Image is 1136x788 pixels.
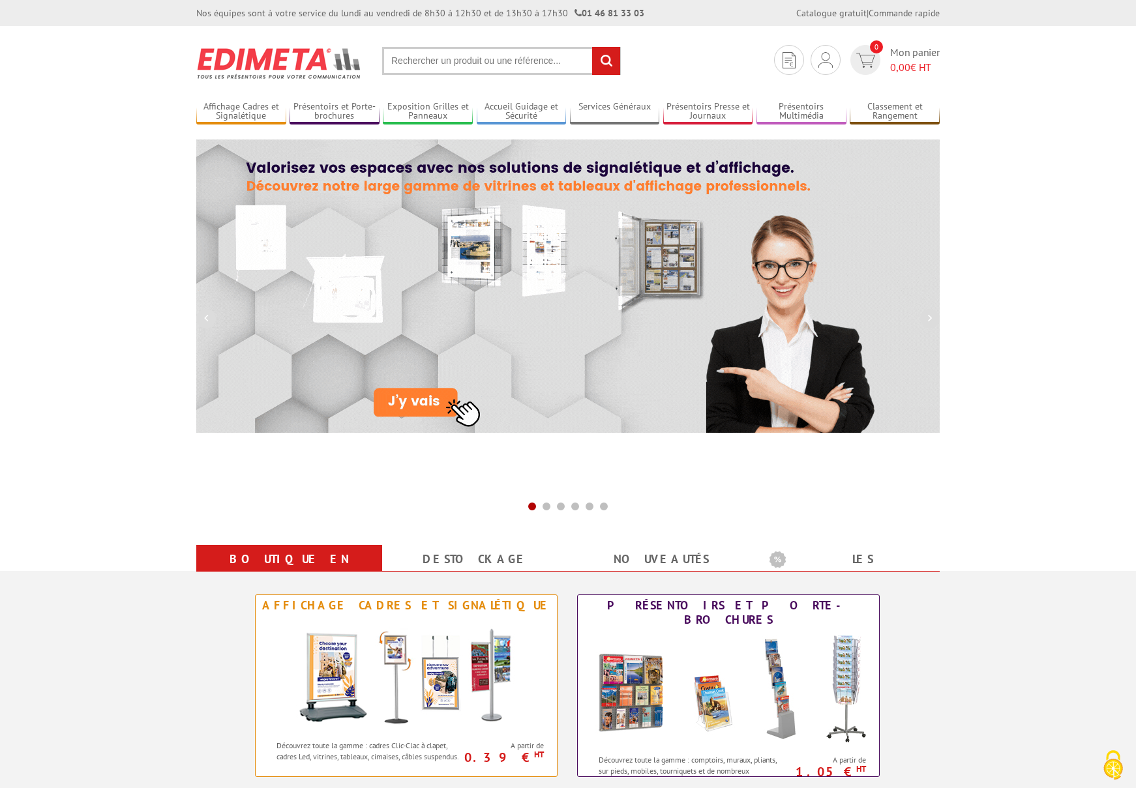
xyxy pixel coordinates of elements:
[663,101,753,123] a: Présentoirs Presse et Journaux
[212,547,366,594] a: Boutique en ligne
[290,101,380,123] a: Présentoirs et Porte-brochures
[398,547,552,571] a: Destockage
[890,45,940,75] span: Mon panier
[782,768,866,776] p: 1.05 €
[599,754,785,787] p: Découvrez toute la gamme : comptoirs, muraux, pliants, sur pieds, mobiles, tourniquets et de nomb...
[196,101,286,123] a: Affichage Cadres et Signalétique
[796,7,867,19] a: Catalogue gratuit
[788,755,866,765] span: A partir de
[756,101,846,123] a: Présentoirs Multimédia
[286,616,527,733] img: Affichage Cadres et Signalétique
[196,39,363,87] img: Présentoir, panneau, stand - Edimeta - PLV, affichage, mobilier bureau, entreprise
[570,101,660,123] a: Services Généraux
[259,598,554,613] div: Affichage Cadres et Signalétique
[1097,749,1129,781] img: Cookies (fenêtre modale)
[477,101,567,123] a: Accueil Guidage et Sécurité
[466,740,544,751] span: A partir de
[847,45,940,75] a: devis rapide 0 Mon panier 0,00€ HT
[818,52,833,68] img: devis rapide
[770,547,924,594] a: Les promotions
[577,594,880,777] a: Présentoirs et Porte-brochures Présentoirs et Porte-brochures Découvrez toute la gamme : comptoir...
[584,547,738,571] a: nouveautés
[890,60,940,75] span: € HT
[382,47,621,75] input: Rechercher un produit ou une référence...
[850,101,940,123] a: Classement et Rangement
[770,547,933,574] b: Les promotions
[783,52,796,68] img: devis rapide
[870,40,883,53] span: 0
[869,7,940,19] a: Commande rapide
[585,630,872,748] img: Présentoirs et Porte-brochures
[255,594,558,777] a: Affichage Cadres et Signalétique Affichage Cadres et Signalétique Découvrez toute la gamme : cadr...
[196,7,644,20] div: Nos équipes sont à votre service du lundi au vendredi de 8h30 à 12h30 et de 13h30 à 17h30
[856,763,866,774] sup: HT
[1090,744,1136,788] button: Cookies (fenêtre modale)
[581,598,876,627] div: Présentoirs et Porte-brochures
[383,101,473,123] a: Exposition Grilles et Panneaux
[534,749,544,760] sup: HT
[796,7,940,20] div: |
[890,61,910,74] span: 0,00
[277,740,462,762] p: Découvrez toute la gamme : cadres Clic-Clac à clapet, cadres Led, vitrines, tableaux, cimaises, c...
[575,7,644,19] strong: 01 46 81 33 03
[460,753,544,761] p: 0.39 €
[592,47,620,75] input: rechercher
[856,53,875,68] img: devis rapide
